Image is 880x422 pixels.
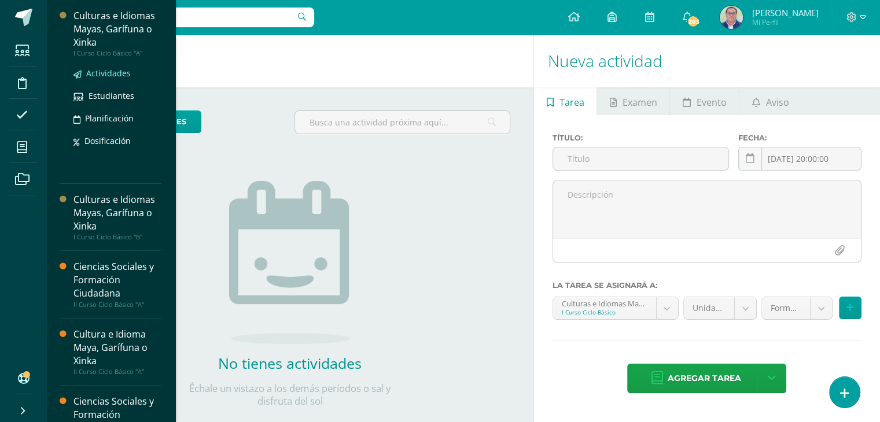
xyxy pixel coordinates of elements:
[752,7,818,18] span: [PERSON_NAME]
[89,90,134,101] span: Estudiantes
[739,147,861,170] input: Fecha de entrega
[84,135,131,146] span: Dosificación
[73,112,161,125] a: Planificación
[562,297,647,308] div: Culturas e Idiomas Mayas, Garífuna o [PERSON_NAME] 'A'
[73,134,161,147] a: Dosificación
[73,9,161,57] a: Culturas e Idiomas Mayas, Garífuna o XinkaI Curso Ciclo Básico "A"
[73,89,161,102] a: Estudiantes
[720,6,743,29] img: eac5640a810b8dcfe6ce893a14069202.png
[73,233,161,241] div: I Curso Ciclo Básico "B"
[73,260,161,300] div: Ciencias Sociales y Formación Ciudadana
[771,297,801,319] span: Formativo (80.0%)
[73,328,161,368] div: Cultura e Idioma Maya, Garífuna o Xinka
[73,9,161,49] div: Culturas e Idiomas Mayas, Garífuna o Xinka
[670,87,739,115] a: Evento
[86,68,131,79] span: Actividades
[697,88,727,116] span: Evento
[597,87,669,115] a: Examen
[548,35,866,87] h1: Nueva actividad
[73,193,161,233] div: Culturas e Idiomas Mayas, Garífuna o Xinka
[667,364,741,393] span: Agregar tarea
[762,297,832,319] a: Formativo (80.0%)
[559,88,584,116] span: Tarea
[73,193,161,241] a: Culturas e Idiomas Mayas, Garífuna o XinkaI Curso Ciclo Básico "B"
[752,17,818,27] span: Mi Perfil
[73,301,161,309] div: II Curso Ciclo Básico "A"
[54,8,314,27] input: Busca un usuario...
[73,66,161,80] a: Actividades
[73,368,161,376] div: II Curso Ciclo Básico "A"
[684,297,757,319] a: Unidad 4
[534,87,597,115] a: Tarea
[174,353,406,373] h2: No tienes actividades
[739,87,801,115] a: Aviso
[553,134,729,142] label: Título:
[229,181,351,344] img: no_activities.png
[687,15,699,28] span: 283
[73,328,161,376] a: Cultura e Idioma Maya, Garífuna o XinkaII Curso Ciclo Básico "A"
[295,111,510,134] input: Busca una actividad próxima aquí...
[553,281,861,290] label: La tarea se asignará a:
[623,88,657,116] span: Examen
[693,297,726,319] span: Unidad 4
[738,134,861,142] label: Fecha:
[553,297,678,319] a: Culturas e Idiomas Mayas, Garífuna o [PERSON_NAME] 'A'I Curso Ciclo Básico
[766,88,789,116] span: Aviso
[553,147,728,170] input: Título
[73,49,161,57] div: I Curso Ciclo Básico "A"
[73,260,161,308] a: Ciencias Sociales y Formación CiudadanaII Curso Ciclo Básico "A"
[85,113,134,124] span: Planificación
[174,382,406,408] p: Échale un vistazo a los demás períodos o sal y disfruta del sol
[562,308,647,316] div: I Curso Ciclo Básico
[60,35,520,87] h1: Actividades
